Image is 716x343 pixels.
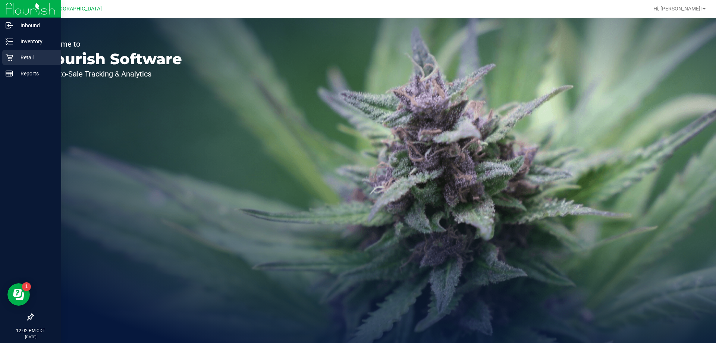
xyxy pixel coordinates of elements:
[6,22,13,29] inline-svg: Inbound
[13,37,58,46] p: Inventory
[40,70,182,78] p: Seed-to-Sale Tracking & Analytics
[6,54,13,61] inline-svg: Retail
[13,21,58,30] p: Inbound
[13,53,58,62] p: Retail
[13,69,58,78] p: Reports
[3,327,58,334] p: 12:02 PM CDT
[6,70,13,77] inline-svg: Reports
[51,6,102,12] span: [GEOGRAPHIC_DATA]
[653,6,702,12] span: Hi, [PERSON_NAME]!
[40,52,182,66] p: Flourish Software
[40,40,182,48] p: Welcome to
[7,283,30,306] iframe: Resource center
[22,282,31,291] iframe: Resource center unread badge
[3,334,58,340] p: [DATE]
[6,38,13,45] inline-svg: Inventory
